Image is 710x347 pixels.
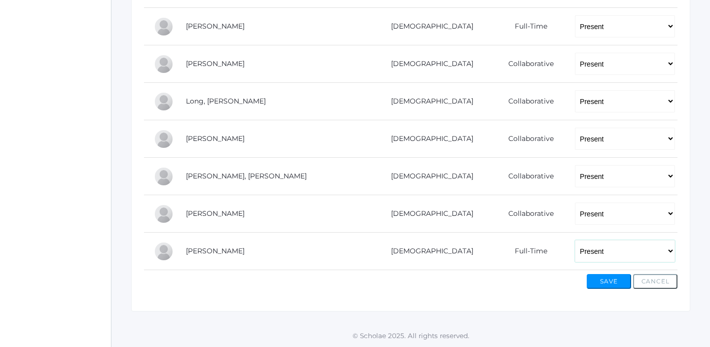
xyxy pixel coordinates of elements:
div: Wren Long [154,92,174,111]
div: Smith Mansi [154,167,174,186]
td: Collaborative [490,45,565,83]
td: [DEMOGRAPHIC_DATA] [367,8,490,45]
div: Gabriella Gianna Guerra [154,17,174,36]
button: Cancel [633,274,677,289]
a: [PERSON_NAME] [186,22,245,31]
td: Collaborative [490,83,565,120]
a: [PERSON_NAME] [186,134,245,143]
td: Collaborative [490,195,565,233]
td: [DEMOGRAPHIC_DATA] [367,120,490,158]
div: Theodore Swift [154,242,174,261]
a: [PERSON_NAME] [186,209,245,218]
td: Full-Time [490,233,565,270]
p: © Scholae 2025. All rights reserved. [111,331,710,341]
a: [PERSON_NAME], [PERSON_NAME] [186,172,307,180]
a: Long, [PERSON_NAME] [186,97,266,105]
td: [DEMOGRAPHIC_DATA] [367,83,490,120]
td: [DEMOGRAPHIC_DATA] [367,195,490,233]
td: [DEMOGRAPHIC_DATA] [367,158,490,195]
button: Save [587,274,631,289]
td: [DEMOGRAPHIC_DATA] [367,233,490,270]
div: Christopher Ip [154,54,174,74]
div: Emmy Rodarte [154,204,174,224]
td: Collaborative [490,120,565,158]
td: Full-Time [490,8,565,45]
a: [PERSON_NAME] [186,246,245,255]
td: Collaborative [490,158,565,195]
a: [PERSON_NAME] [186,59,245,68]
div: Levi Lopez [154,129,174,149]
td: [DEMOGRAPHIC_DATA] [367,45,490,83]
